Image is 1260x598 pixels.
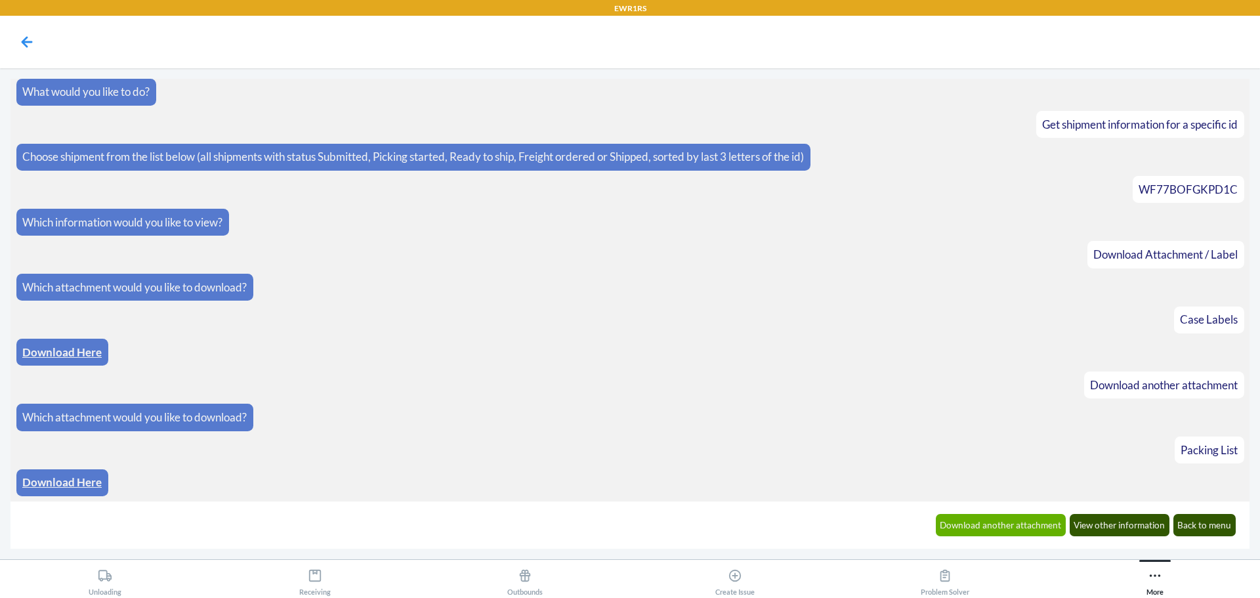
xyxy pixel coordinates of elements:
div: Problem Solver [921,563,969,596]
button: Create Issue [630,560,840,596]
span: Get shipment information for a specific id [1042,117,1238,131]
button: Back to menu [1173,514,1236,536]
div: Unloading [89,563,121,596]
a: Download Here [22,475,102,489]
button: Receiving [210,560,420,596]
div: More [1146,563,1164,596]
span: Download Attachment / Label [1093,247,1238,261]
div: Outbounds [507,563,543,596]
span: Download another attachment [1090,378,1238,392]
a: Download Here [22,345,102,359]
p: Which information would you like to view? [22,214,222,231]
span: WF77BOFGKPD1C [1139,182,1238,196]
p: Which attachment would you like to download? [22,279,247,296]
div: Receiving [299,563,331,596]
p: Which attachment would you like to download? [22,409,247,426]
span: Case Labels [1180,312,1238,326]
span: Packing List [1181,443,1238,457]
button: View other information [1070,514,1170,536]
button: Download another attachment [936,514,1066,536]
p: What would you like to do? [22,83,150,100]
button: Outbounds [420,560,630,596]
div: Create Issue [715,563,755,596]
button: Problem Solver [840,560,1050,596]
button: More [1050,560,1260,596]
p: EWR1RS [614,3,646,14]
p: Choose shipment from the list below (all shipments with status Submitted, Picking started, Ready ... [22,148,804,165]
